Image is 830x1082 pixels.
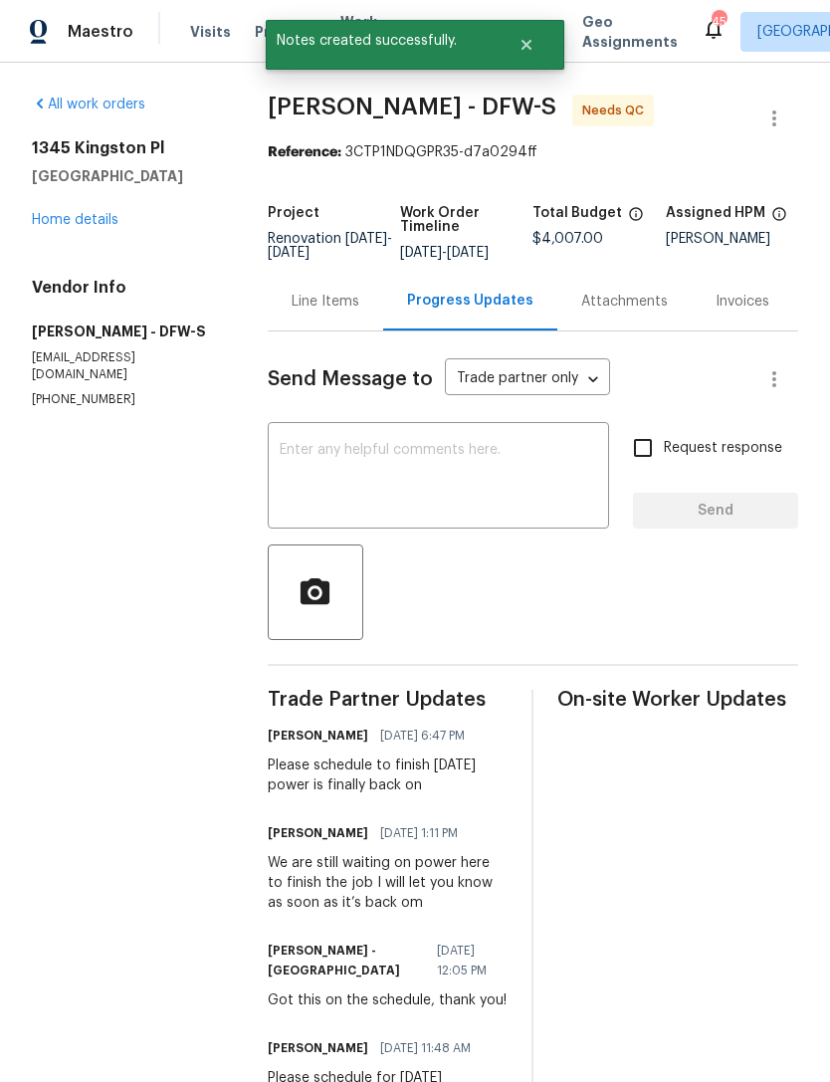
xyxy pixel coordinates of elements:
[268,726,368,746] h6: [PERSON_NAME]
[268,246,310,260] span: [DATE]
[340,12,391,52] span: Work Orders
[400,246,442,260] span: [DATE]
[380,823,458,843] span: [DATE] 1:11 PM
[380,1038,471,1058] span: [DATE] 11:48 AM
[32,213,118,227] a: Home details
[292,292,359,312] div: Line Items
[32,98,145,111] a: All work orders
[268,756,509,795] div: Please schedule to finish [DATE] power is finally back on
[268,690,509,710] span: Trade Partner Updates
[268,145,341,159] b: Reference:
[400,206,532,234] h5: Work Order Timeline
[268,369,433,389] span: Send Message to
[582,12,678,52] span: Geo Assignments
[771,206,787,232] span: The hpm assigned to this work order.
[712,12,726,32] div: 45
[532,206,622,220] h5: Total Budget
[407,291,533,311] div: Progress Updates
[268,990,509,1010] div: Got this on the schedule, thank you!
[380,726,465,746] span: [DATE] 6:47 PM
[494,25,559,65] button: Close
[581,292,668,312] div: Attachments
[32,349,220,383] p: [EMAIL_ADDRESS][DOMAIN_NAME]
[268,1038,368,1058] h6: [PERSON_NAME]
[32,138,220,158] h2: 1345 Kingston Pl
[266,20,494,62] span: Notes created successfully.
[532,232,603,246] span: $4,007.00
[255,22,316,42] span: Projects
[445,363,610,396] div: Trade partner only
[268,232,392,260] span: -
[268,232,392,260] span: Renovation
[628,206,644,232] span: The total cost of line items that have been proposed by Opendoor. This sum includes line items th...
[666,232,798,246] div: [PERSON_NAME]
[557,690,798,710] span: On-site Worker Updates
[268,95,556,118] span: [PERSON_NAME] - DFW-S
[268,853,509,913] div: We are still waiting on power here to finish the job I will let you know as soon as it’s back om
[190,22,231,42] span: Visits
[268,823,368,843] h6: [PERSON_NAME]
[32,278,220,298] h4: Vendor Info
[345,232,387,246] span: [DATE]
[268,206,319,220] h5: Project
[32,391,220,408] p: [PHONE_NUMBER]
[437,941,496,980] span: [DATE] 12:05 PM
[268,941,426,980] h6: [PERSON_NAME] - [GEOGRAPHIC_DATA]
[716,292,769,312] div: Invoices
[32,166,220,186] h5: [GEOGRAPHIC_DATA]
[664,438,782,459] span: Request response
[268,142,798,162] div: 3CTP1NDQGPR35-d7a0294ff
[447,246,489,260] span: [DATE]
[68,22,133,42] span: Maestro
[400,246,489,260] span: -
[582,101,652,120] span: Needs QC
[666,206,765,220] h5: Assigned HPM
[32,322,220,341] h5: [PERSON_NAME] - DFW-S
